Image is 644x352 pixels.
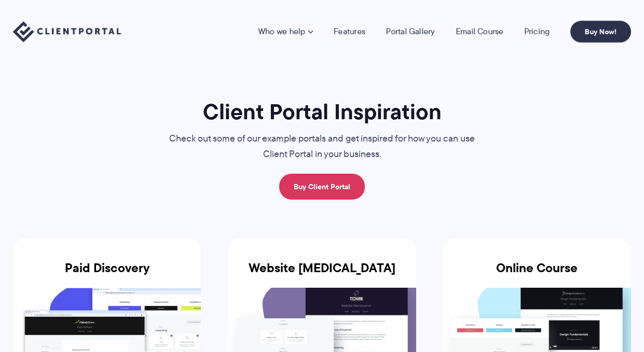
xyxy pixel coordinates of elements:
[443,261,631,288] h3: Online Course
[228,261,416,288] h3: Website [MEDICAL_DATA]
[524,27,550,36] a: Pricing
[334,27,365,36] a: Features
[386,27,435,36] a: Portal Gallery
[456,27,503,36] a: Email Course
[258,27,313,36] a: Who we help
[570,21,631,43] a: Buy Now!
[148,131,496,162] p: Check out some of our example portals and get inspired for how you can use Client Portal in your ...
[279,174,365,200] a: Buy Client Portal
[148,98,496,125] h1: Client Portal Inspiration
[13,261,201,288] h3: Paid Discovery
